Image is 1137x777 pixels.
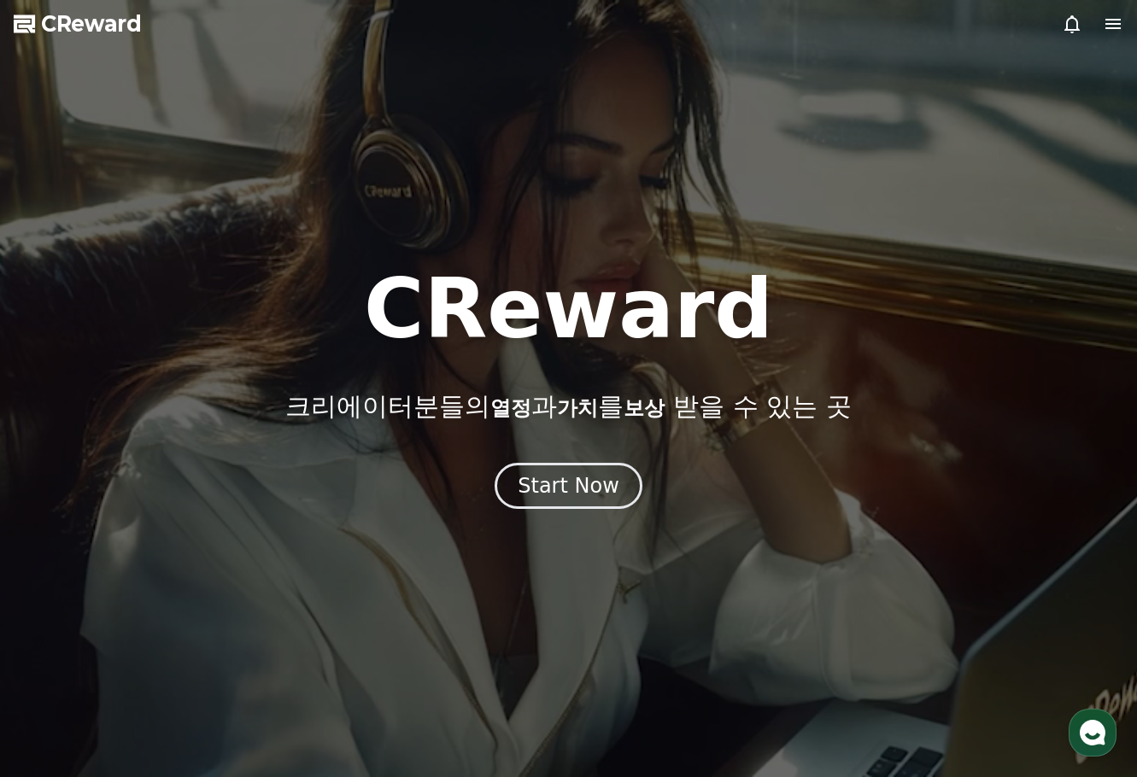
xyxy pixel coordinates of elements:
[14,10,142,38] a: CReward
[624,396,665,420] span: 보상
[41,10,142,38] span: CReward
[285,391,851,422] p: 크리에이터분들의 과 를 받을 수 있는 곳
[557,396,598,420] span: 가치
[518,472,619,499] div: Start Now
[495,463,642,509] button: Start Now
[364,268,773,350] h1: CReward
[490,396,531,420] span: 열정
[495,480,642,496] a: Start Now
